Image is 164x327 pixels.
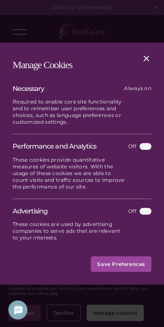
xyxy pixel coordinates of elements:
[13,221,120,241] span: These cookies are used by advertising companies to serve ads that are relevant to your interests.
[97,261,145,267] span: Save Preferences
[91,256,151,272] button: Save Preferences
[13,85,44,93] span: Necessary
[137,51,156,67] button: Close
[13,207,48,215] span: Advertising
[124,85,151,92] p: Always on
[13,59,72,70] span: Manage Cookies
[13,157,124,190] span: These cookies provide quantitative measures of website visitors. With the usage of these cookies ...
[13,98,122,125] span: Required to enable core site functionality and to remember user preferences and choices, such as ...
[128,143,136,150] p: Off
[13,142,96,150] span: Performance and Analytics
[128,208,136,215] p: Off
